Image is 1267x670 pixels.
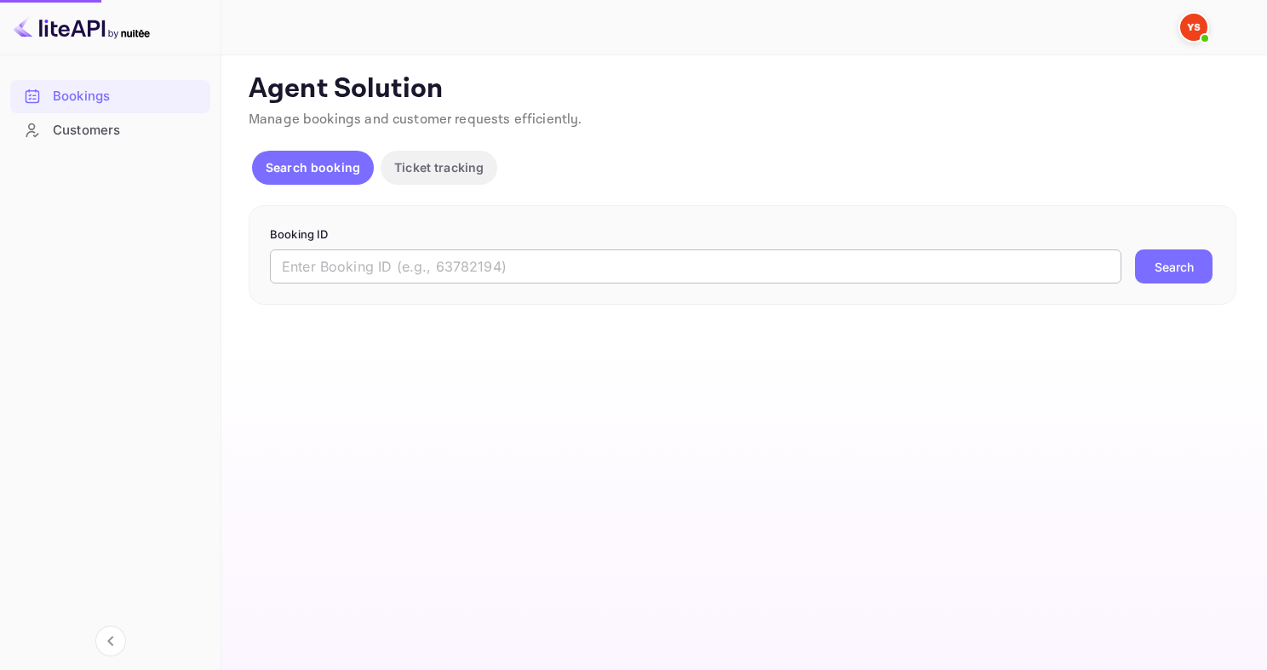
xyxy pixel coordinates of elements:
[266,158,360,176] p: Search booking
[10,114,210,147] div: Customers
[270,249,1121,283] input: Enter Booking ID (e.g., 63782194)
[1180,14,1207,41] img: Yandex Support
[249,111,582,129] span: Manage bookings and customer requests efficiently.
[53,121,202,140] div: Customers
[95,626,126,656] button: Collapse navigation
[10,80,210,113] div: Bookings
[270,226,1215,243] p: Booking ID
[14,14,150,41] img: LiteAPI logo
[10,80,210,112] a: Bookings
[394,158,484,176] p: Ticket tracking
[10,114,210,146] a: Customers
[249,72,1236,106] p: Agent Solution
[53,87,202,106] div: Bookings
[1135,249,1213,283] button: Search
